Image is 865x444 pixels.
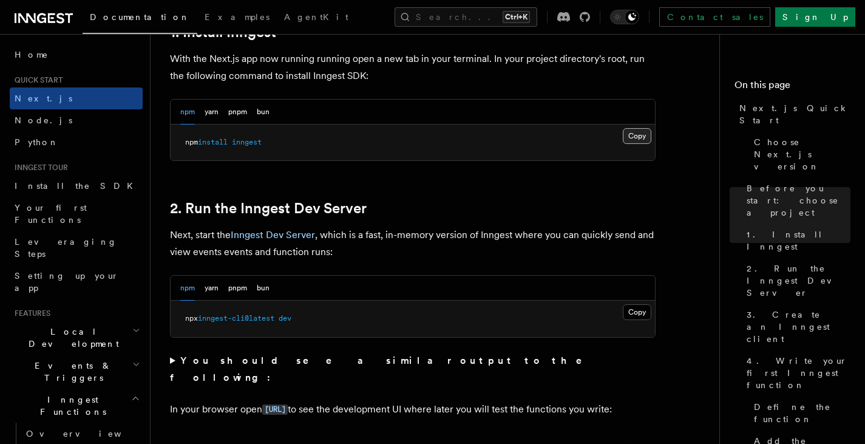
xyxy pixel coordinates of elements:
span: Leveraging Steps [15,237,117,259]
a: 2. Run the Inngest Dev Server [170,200,367,217]
span: Your first Functions [15,203,87,225]
span: 1. Install Inngest [747,228,850,253]
span: Install the SDK [15,181,140,191]
span: npm [185,138,198,146]
span: Choose Next.js version [754,136,850,172]
a: 4. Write your first Inngest function [742,350,850,396]
span: Events & Triggers [10,360,132,384]
a: Node.js [10,109,143,131]
kbd: Ctrl+K [503,11,530,23]
a: Choose Next.js version [749,131,850,177]
button: yarn [205,100,219,125]
span: Python [15,137,59,147]
span: install [198,138,228,146]
span: Inngest tour [10,163,68,172]
span: Home [15,49,49,61]
span: Next.js [15,94,72,103]
span: dev [279,314,291,323]
span: Local Development [10,326,132,350]
button: bun [257,276,270,301]
button: Copy [623,128,651,144]
span: Overview [26,429,151,439]
button: pnpm [228,100,247,125]
a: Install the SDK [10,175,143,197]
h4: On this page [734,78,850,97]
p: Next, start the , which is a fast, in-memory version of Inngest where you can quickly send and vi... [170,227,656,261]
a: 3. Create an Inngest client [742,304,850,350]
button: Copy [623,304,651,320]
a: Documentation [83,4,197,34]
span: inngest-cli@latest [198,314,274,323]
span: Inngest Functions [10,394,131,418]
a: Examples [197,4,277,33]
strong: You should see a similar output to the following: [170,355,599,383]
a: Next.js [10,87,143,109]
button: Local Development [10,321,143,355]
span: Examples [205,12,270,22]
span: Next.js Quick Start [739,102,850,126]
a: Setting up your app [10,265,143,299]
a: 2. Run the Inngest Dev Server [742,258,850,304]
button: Toggle dark mode [610,10,639,24]
span: Setting up your app [15,271,119,293]
a: Sign Up [775,7,855,27]
a: Home [10,44,143,66]
a: Leveraging Steps [10,231,143,265]
summary: You should see a similar output to the following: [170,352,656,386]
a: Inngest Dev Server [231,229,315,241]
button: npm [180,100,195,125]
a: AgentKit [277,4,356,33]
a: Contact sales [659,7,770,27]
span: npx [185,314,198,323]
button: Inngest Functions [10,389,143,423]
span: Before you start: choose a project [747,182,850,219]
a: [URL] [262,403,288,415]
button: Search...Ctrl+K [395,7,537,27]
a: Your first Functions [10,197,143,231]
span: 4. Write your first Inngest function [747,355,850,391]
span: Features [10,309,50,318]
span: AgentKit [284,12,348,22]
a: Before you start: choose a project [742,177,850,224]
a: Define the function [749,396,850,430]
span: Quick start [10,75,63,85]
button: Events & Triggers [10,355,143,389]
p: In your browser open to see the development UI where later you will test the functions you write: [170,401,656,418]
button: pnpm [228,276,247,301]
span: inngest [232,138,262,146]
p: With the Next.js app now running running open a new tab in your terminal. In your project directo... [170,50,656,84]
code: [URL] [262,405,288,415]
button: bun [257,100,270,125]
a: 1. Install Inngest [742,224,850,258]
a: Python [10,131,143,153]
span: 3. Create an Inngest client [747,309,850,345]
span: Node.js [15,115,72,125]
a: Next.js Quick Start [734,97,850,131]
span: Documentation [90,12,190,22]
span: Define the function [754,401,850,425]
button: npm [180,276,195,301]
button: yarn [205,276,219,301]
span: 2. Run the Inngest Dev Server [747,262,850,299]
